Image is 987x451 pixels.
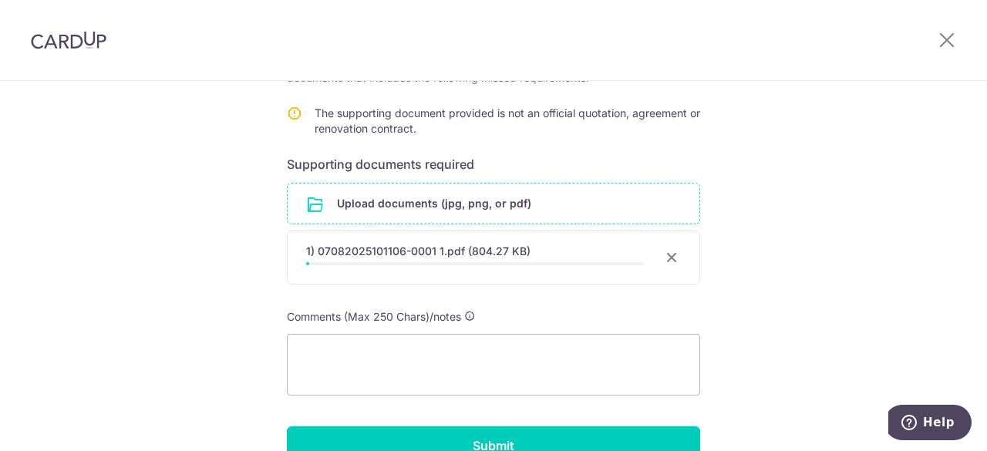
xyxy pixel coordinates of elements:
div: 1) 07082025101106-0001 1.pdf (804.27 KB) [306,244,644,259]
span: Comments (Max 250 Chars)/notes [287,310,461,323]
h6: Supporting documents required [287,155,700,173]
iframe: Opens a widget where you can find more information [888,405,972,443]
span: The supporting document provided is not an official quotation, agreement or renovation contract. [315,106,700,135]
img: CardUp [31,31,106,49]
div: Upload documents (jpg, png, or pdf) [287,183,700,224]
